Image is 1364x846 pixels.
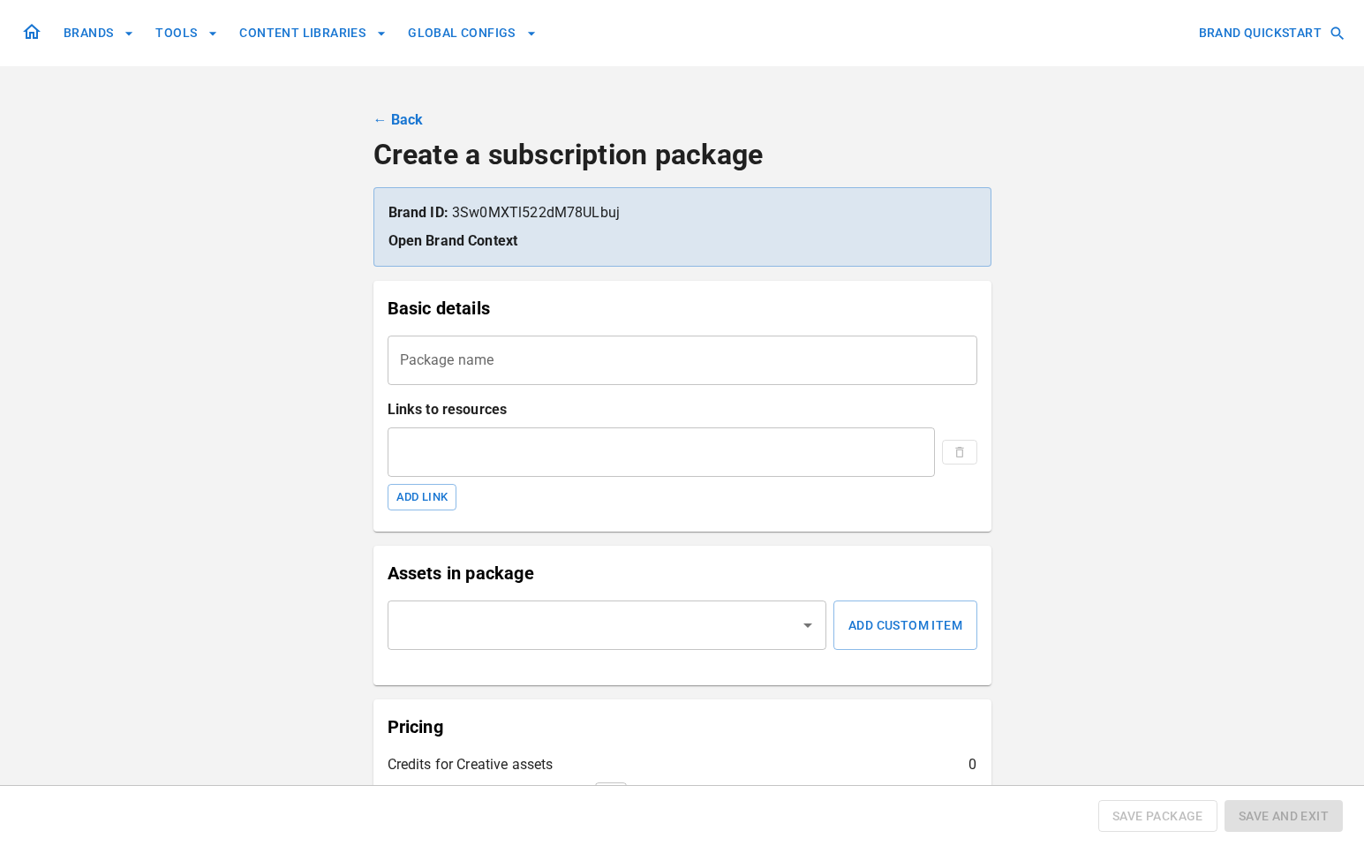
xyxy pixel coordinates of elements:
p: Basic details [388,295,977,321]
p: 3Sw0MXTl522dM78ULbuj [388,202,976,223]
button: BRANDS [57,17,141,49]
button: Add Link [388,484,457,511]
p: Pricing [388,714,977,740]
a: ← Back [373,110,424,131]
button: Add Custom Item [833,601,976,650]
p: Links to resources [388,399,977,420]
p: 0 [968,754,976,775]
a: Open Brand Context [388,232,518,249]
button: GLOBAL CONFIGS [401,17,544,49]
p: Credits for Creative assets [388,754,554,775]
h4: Create a subscription package [373,138,991,173]
button: TOOLS [148,17,225,49]
button: CONTENT LIBRARIES [232,17,394,49]
button: BRAND QUICKSTART [1192,17,1350,49]
strong: Brand ID: [388,204,448,221]
p: Assets in package [388,560,977,586]
button: Open [795,613,820,638]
